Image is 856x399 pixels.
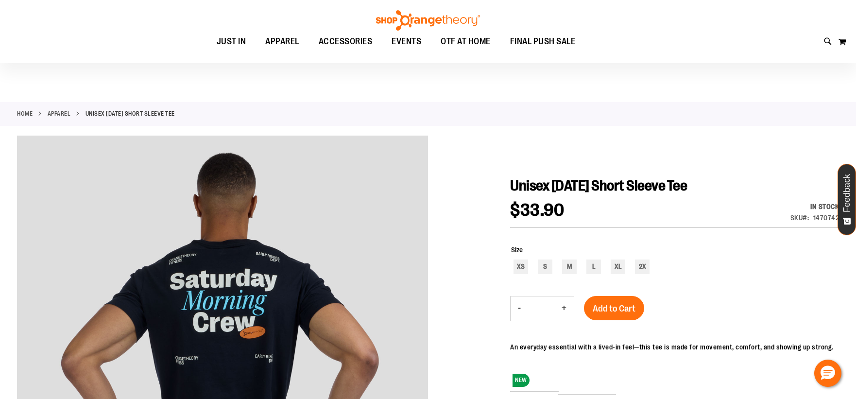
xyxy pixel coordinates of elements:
span: OTF AT HOME [441,31,491,52]
div: XS [514,260,528,274]
div: 2X [635,260,650,274]
span: Feedback [842,174,852,212]
div: L [586,260,601,274]
button: Hello, have a question? Let’s chat. [814,360,841,387]
span: ACCESSORIES [319,31,373,52]
span: $33.90 [510,200,564,220]
span: Size [511,246,523,254]
a: ACCESSORIES [309,31,382,53]
span: JUST IN [217,31,246,52]
strong: SKU [790,214,809,222]
a: APPAREL [256,31,309,52]
a: EVENTS [382,31,431,53]
div: S [538,260,552,274]
strong: Unisex [DATE] Short Sleeve Tee [86,109,175,118]
span: NEW [513,374,530,387]
span: Add to Cart [593,303,635,314]
a: OTF AT HOME [431,31,500,53]
button: Increase product quantity [554,296,574,321]
span: FINAL PUSH SALE [510,31,576,52]
input: Product quantity [528,297,554,320]
span: Unisex [DATE] Short Sleeve Tee [510,177,687,194]
a: JUST IN [207,31,256,53]
button: Feedback - Show survey [838,164,856,235]
button: Add to Cart [584,296,644,320]
div: In stock [790,202,839,211]
a: APPAREL [48,109,71,118]
div: 1470742 [813,213,839,223]
div: Availability [790,202,839,211]
button: Decrease product quantity [511,296,528,321]
div: XL [611,260,625,274]
img: Shop Orangetheory [375,10,481,31]
p: An everyday essential with a lived-in feel—this tee is made for movement, comfort, and showing up... [510,342,834,352]
span: EVENTS [392,31,421,52]
a: FINAL PUSH SALE [500,31,585,53]
span: APPAREL [265,31,299,52]
div: M [562,260,577,274]
a: Home [17,109,33,118]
